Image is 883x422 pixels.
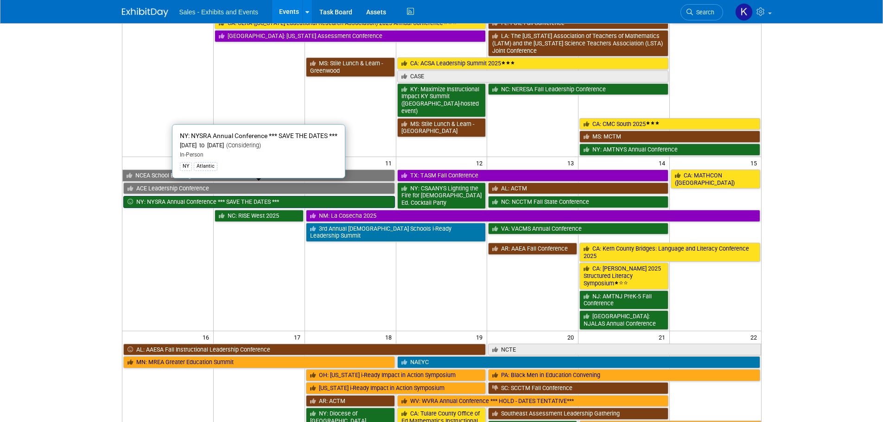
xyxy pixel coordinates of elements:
div: [DATE] to [DATE] [180,142,337,150]
a: NC: RISE West 2025 [215,210,304,222]
a: KY: Maximize Instructional Impact KY Summit ([GEOGRAPHIC_DATA]-hosted event) [397,83,486,117]
a: AR: AAEA Fall Conference [488,243,577,255]
a: MN: MREA Greater Education Summit [123,356,395,368]
span: In-Person [180,151,203,158]
a: NM: La Cosecha 2025 [306,210,760,222]
div: NY [180,162,192,170]
span: 15 [750,157,761,169]
span: 20 [566,331,578,343]
a: CA: Kern County Bridges: Language and Literacy Conference 2025 [579,243,760,262]
a: LA: The [US_STATE] Association of Teachers of Mathematics (LATM) and the [US_STATE] Science Teach... [488,30,668,57]
span: Sales - Exhibits and Events [179,8,258,16]
a: [GEOGRAPHIC_DATA]: NJALAS Annual Conference [579,310,668,329]
a: Southeast Assessment Leadership Gathering [488,408,668,420]
a: NY: AMTNYS Annual Conference [579,144,760,156]
span: 21 [658,331,669,343]
a: SC: SCCTM Fall Conference [488,382,668,394]
span: 11 [384,157,396,169]
a: [GEOGRAPHIC_DATA]: [US_STATE] Assessment Conference [215,30,486,42]
img: Kara Haven [735,3,753,21]
span: NY: NYSRA Annual Conference *** SAVE THE DATES *** [180,132,337,139]
a: NCEA School Building Leader Summit [122,170,395,182]
div: Atlantic [194,162,217,170]
a: NC: NCCTM Fall State Conference [488,196,668,208]
span: 16 [202,331,213,343]
a: TX: TASM Fall Conference [397,170,669,182]
a: CA: ACSA Leadership Summit 2025 [397,57,669,69]
a: Search [680,4,723,20]
a: CA: MATHCON ([GEOGRAPHIC_DATA]) [671,170,760,189]
a: VA: VACMS Annual Conference [488,223,668,235]
a: WV: WVRA Annual Conference *** HOLD - DATES TENTATIVE*** [397,395,669,407]
span: Search [693,9,714,16]
span: 12 [475,157,487,169]
a: CASE [397,70,669,82]
a: NAEYC [397,356,760,368]
a: CA: [PERSON_NAME] 2025 Structured Literacy Symposium [579,263,668,289]
a: NY: CSAANYS Lighting the Fire for [DEMOGRAPHIC_DATA] Ed. Cocktail Party [397,183,486,209]
a: 3rd Annual [DEMOGRAPHIC_DATA] Schools i-Ready Leadership Summit [306,223,486,242]
a: PA: Black Men in Education Convening [488,369,760,381]
span: 19 [475,331,487,343]
a: MS: Stile Lunch & Learn - [GEOGRAPHIC_DATA] [397,118,486,137]
a: AL: AAESA Fall Instructional Leadership Conference [123,344,486,356]
span: 14 [658,157,669,169]
a: NY: NYSRA Annual Conference *** SAVE THE DATES *** [123,196,395,208]
a: [US_STATE] i-Ready Impact in Action Symposium [306,382,486,394]
span: 13 [566,157,578,169]
a: NJ: AMTNJ PreK-5 Fall Conference [579,290,668,309]
a: MS: Stile Lunch & Learn - Greenwood [306,57,395,76]
img: ExhibitDay [122,8,168,17]
span: 18 [384,331,396,343]
span: 22 [750,331,761,343]
a: AL: ACTM [488,183,668,195]
a: NCTE [488,344,761,356]
a: ACE Leadership Conference [123,183,395,195]
a: CA: CMC South 2025 [579,118,760,130]
span: 17 [293,331,305,343]
span: (Considering) [224,142,261,149]
a: MS: MCTM [579,131,760,143]
a: NC: NERESA Fall Leadership Conference [488,83,668,95]
a: AR: ACTM [306,395,395,407]
a: OH: [US_STATE] i-Ready Impact in Action Symposium [306,369,486,381]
